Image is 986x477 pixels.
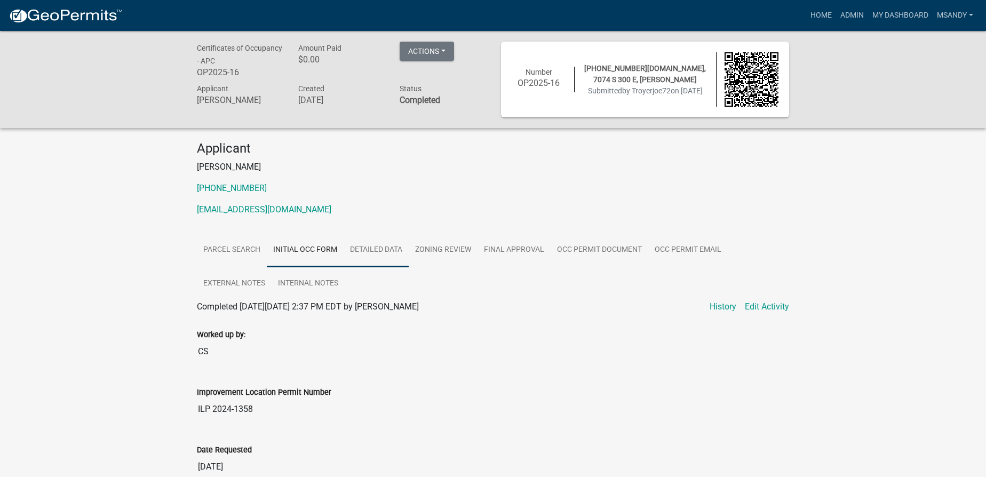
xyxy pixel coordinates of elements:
a: Parcel search [197,233,267,267]
a: Occ Permit Email [648,233,728,267]
label: Improvement Location Permit Number [197,389,331,396]
span: Certificates of Occupancy - APC [197,44,282,65]
img: QR code [725,52,779,107]
span: Number [526,68,552,76]
a: Internal Notes [272,267,345,301]
a: [EMAIL_ADDRESS][DOMAIN_NAME] [197,204,331,214]
span: Applicant [197,84,228,93]
a: Admin [836,5,868,26]
span: [PHONE_NUMBER][DOMAIN_NAME], 7074 S 300 E, [PERSON_NAME] [584,64,706,84]
h6: $0.00 [298,54,384,65]
p: [PERSON_NAME] [197,161,789,173]
h6: [PERSON_NAME] [197,95,282,105]
h6: [DATE] [298,95,384,105]
span: Status [400,84,422,93]
a: msandy [933,5,977,26]
a: Detailed Data [344,233,409,267]
span: Created [298,84,324,93]
a: History [710,300,736,313]
h6: OP2025-16 [197,67,282,77]
a: [PHONE_NUMBER] [197,183,267,193]
h6: OP2025-16 [512,78,566,88]
a: Occ Permit Document [551,233,648,267]
span: Completed [DATE][DATE] 2:37 PM EDT by [PERSON_NAME] [197,301,419,312]
strong: Completed [400,95,440,105]
span: Amount Paid [298,44,341,52]
a: Initial Occ Form [267,233,344,267]
a: Home [806,5,836,26]
a: Final Approval [478,233,551,267]
label: Worked up by: [197,331,245,339]
span: Submitted on [DATE] [588,86,703,95]
a: External Notes [197,267,272,301]
a: My Dashboard [868,5,933,26]
label: Date Requested [197,447,252,454]
button: Actions [400,42,454,61]
a: Zoning Review [409,233,478,267]
h4: Applicant [197,141,789,156]
a: Edit Activity [745,300,789,313]
span: by Troyerjoe72 [622,86,671,95]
